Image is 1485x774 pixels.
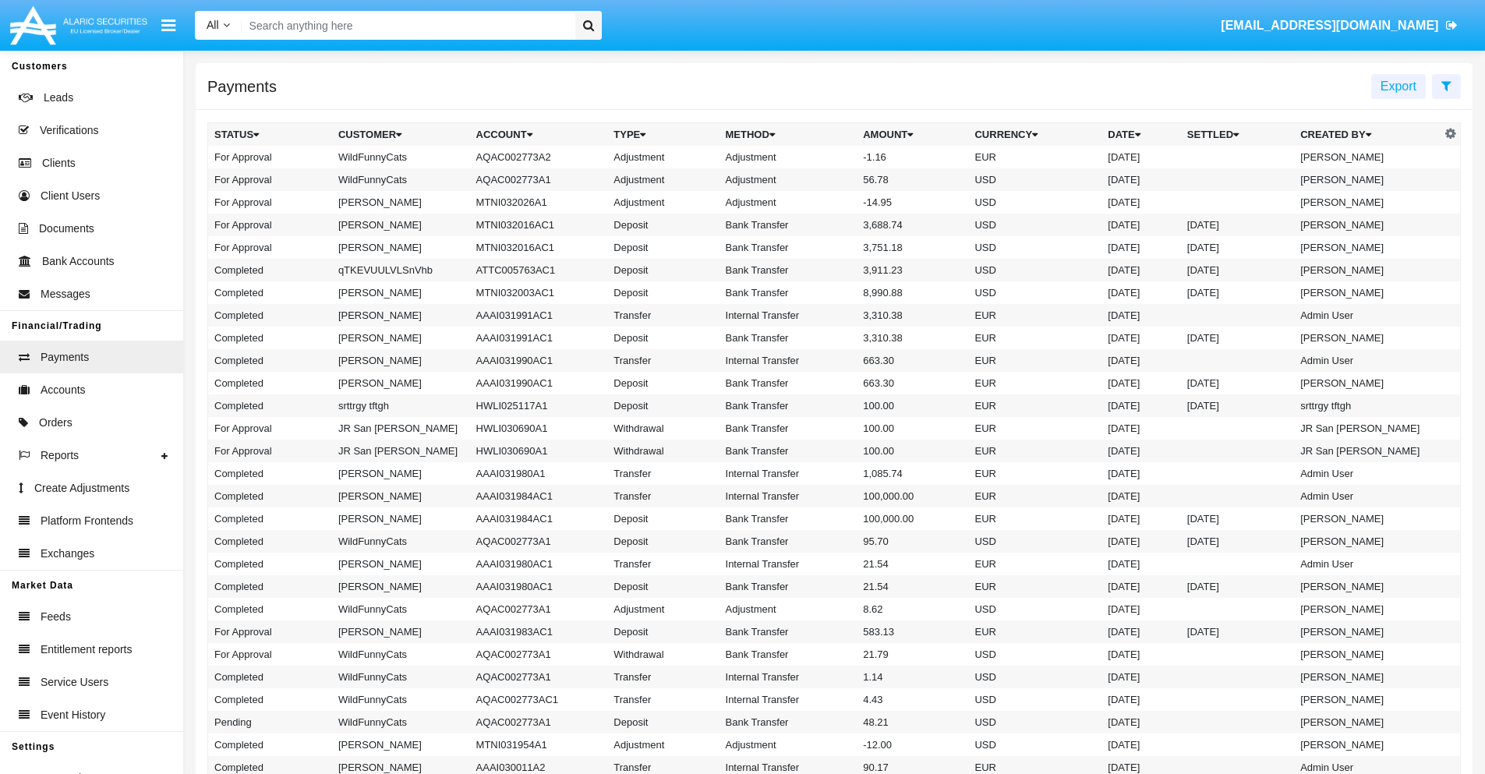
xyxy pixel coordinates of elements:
td: [PERSON_NAME] [1294,259,1441,281]
td: [DATE] [1101,417,1181,440]
th: Currency [968,123,1101,147]
td: Adjustment [607,733,719,756]
td: [DATE] [1101,485,1181,507]
td: USD [968,711,1101,733]
td: Bank Transfer [720,711,857,733]
td: [DATE] [1181,327,1294,349]
td: 8.62 [857,598,968,620]
td: [PERSON_NAME] [1294,146,1441,168]
td: [DATE] [1181,620,1294,643]
td: USD [968,236,1101,259]
td: 3,310.38 [857,304,968,327]
td: [DATE] [1181,259,1294,281]
td: [DATE] [1101,304,1181,327]
td: Bank Transfer [720,417,857,440]
span: Export [1381,80,1416,93]
td: AAAI031991AC1 [470,304,608,327]
td: [DATE] [1181,394,1294,417]
td: [PERSON_NAME] [332,327,470,349]
td: EUR [968,327,1101,349]
td: [PERSON_NAME] [1294,214,1441,236]
span: Clients [42,155,76,171]
td: [DATE] [1181,214,1294,236]
a: All [195,17,242,34]
td: HWLI030690A1 [470,417,608,440]
td: [DATE] [1101,553,1181,575]
td: Completed [208,462,332,485]
td: WildFunnyCats [332,168,470,191]
td: [PERSON_NAME] [332,575,470,598]
td: 8,990.88 [857,281,968,304]
td: Completed [208,530,332,553]
td: MTNI032003AC1 [470,281,608,304]
td: Adjustment [607,191,719,214]
td: USD [968,733,1101,756]
td: AAAI031990AC1 [470,349,608,372]
td: EUR [968,304,1101,327]
td: Completed [208,507,332,530]
td: [DATE] [1181,281,1294,304]
td: [DATE] [1101,575,1181,598]
button: Export [1371,74,1426,99]
td: EUR [968,620,1101,643]
td: [DATE] [1101,168,1181,191]
td: 4.43 [857,688,968,711]
td: [PERSON_NAME] [332,349,470,372]
span: Client Users [41,188,100,204]
td: [DATE] [1181,575,1294,598]
td: [PERSON_NAME] [332,462,470,485]
td: EUR [968,485,1101,507]
td: Bank Transfer [720,327,857,349]
td: EUR [968,349,1101,372]
td: [DATE] [1101,643,1181,666]
td: srttrgy tftgh [332,394,470,417]
td: EUR [968,440,1101,462]
td: Adjustment [607,146,719,168]
td: [DATE] [1101,236,1181,259]
td: MTNI032016AC1 [470,214,608,236]
td: AQAC002773A2 [470,146,608,168]
td: Adjustment [720,146,857,168]
td: [PERSON_NAME] [332,372,470,394]
td: [DATE] [1101,191,1181,214]
td: [PERSON_NAME] [1294,620,1441,643]
td: [DATE] [1101,462,1181,485]
td: AAAI031983AC1 [470,620,608,643]
td: 3,751.18 [857,236,968,259]
td: USD [968,666,1101,688]
td: Deposit [607,620,719,643]
td: Completed [208,733,332,756]
td: [PERSON_NAME] [332,304,470,327]
td: Completed [208,485,332,507]
td: MTNI032016AC1 [470,236,608,259]
td: [PERSON_NAME] [1294,372,1441,394]
td: EUR [968,507,1101,530]
td: [PERSON_NAME] [1294,688,1441,711]
td: EUR [968,575,1101,598]
td: qTKEVUULVLSnVhb [332,259,470,281]
span: Event History [41,707,105,723]
td: Completed [208,598,332,620]
img: Logo image [8,2,150,48]
td: Deposit [607,530,719,553]
td: Bank Transfer [720,507,857,530]
td: For Approval [208,643,332,666]
td: [DATE] [1101,598,1181,620]
td: Completed [208,281,332,304]
td: [DATE] [1101,507,1181,530]
span: Leads [44,90,73,106]
td: USD [968,191,1101,214]
td: EUR [968,394,1101,417]
td: EUR [968,146,1101,168]
td: JR San [PERSON_NAME] [332,440,470,462]
td: Withdrawal [607,440,719,462]
td: [PERSON_NAME] [1294,507,1441,530]
td: Deposit [607,259,719,281]
td: 100.00 [857,440,968,462]
td: MTNI032026A1 [470,191,608,214]
td: 100.00 [857,394,968,417]
td: Internal Transfer [720,349,857,372]
td: [PERSON_NAME] [332,281,470,304]
td: Bank Transfer [720,236,857,259]
td: Adjustment [607,168,719,191]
